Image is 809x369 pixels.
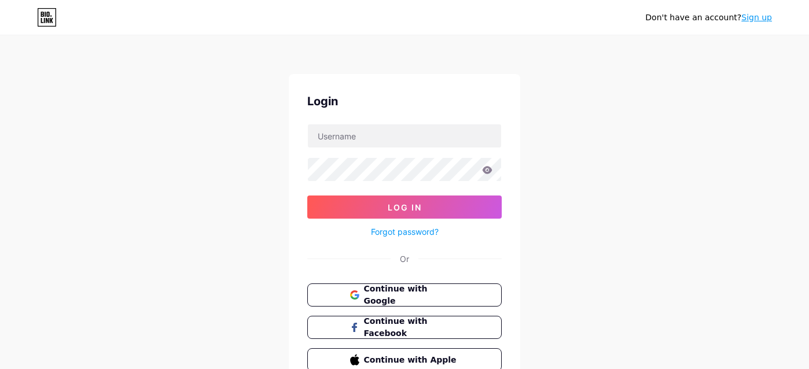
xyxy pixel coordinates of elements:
[645,12,772,24] div: Don't have an account?
[371,226,439,238] a: Forgot password?
[400,253,409,265] div: Or
[307,316,502,339] button: Continue with Facebook
[741,13,772,22] a: Sign up
[388,202,422,212] span: Log In
[364,354,459,366] span: Continue with Apple
[364,283,459,307] span: Continue with Google
[307,195,502,219] button: Log In
[308,124,501,147] input: Username
[307,283,502,307] button: Continue with Google
[364,315,459,340] span: Continue with Facebook
[307,93,502,110] div: Login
